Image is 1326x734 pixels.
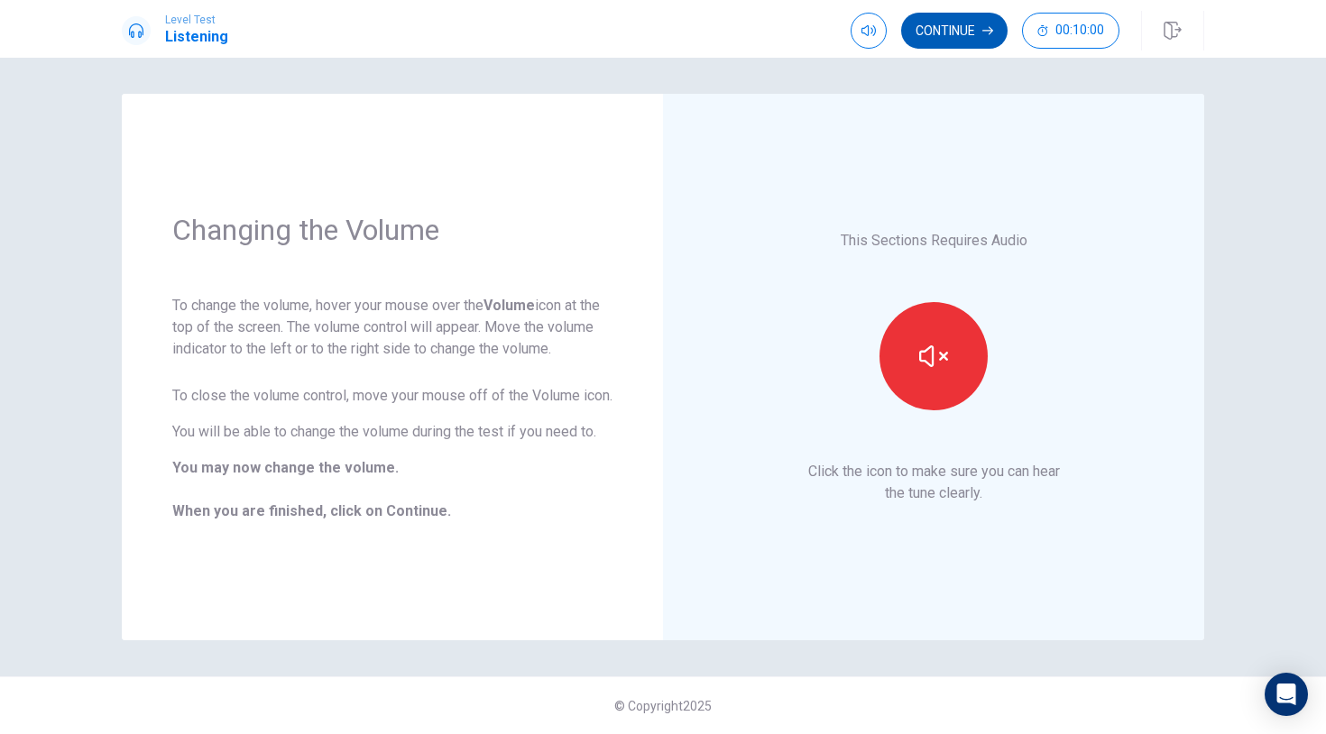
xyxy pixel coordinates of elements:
[614,699,712,713] span: © Copyright 2025
[808,461,1060,504] p: Click the icon to make sure you can hear the tune clearly.
[172,459,451,519] b: You may now change the volume. When you are finished, click on Continue.
[165,14,228,26] span: Level Test
[483,297,535,314] strong: Volume
[165,26,228,48] h1: Listening
[1265,673,1308,716] div: Open Intercom Messenger
[841,230,1027,252] p: This Sections Requires Audio
[1055,23,1104,38] span: 00:10:00
[1022,13,1119,49] button: 00:10:00
[172,295,612,360] p: To change the volume, hover your mouse over the icon at the top of the screen. The volume control...
[172,421,612,443] p: You will be able to change the volume during the test if you need to.
[172,385,612,407] p: To close the volume control, move your mouse off of the Volume icon.
[901,13,1008,49] button: Continue
[172,212,612,248] h1: Changing the Volume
